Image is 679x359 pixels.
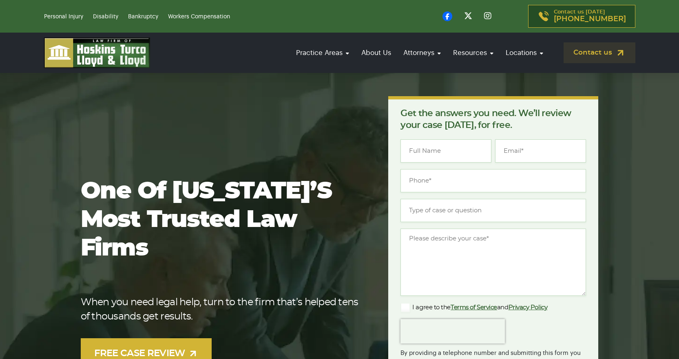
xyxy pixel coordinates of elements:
[81,295,363,324] p: When you need legal help, turn to the firm that’s helped tens of thousands get results.
[128,14,158,20] a: Bankruptcy
[554,15,626,23] span: [PHONE_NUMBER]
[81,177,363,263] h1: One of [US_STATE]’s most trusted law firms
[528,5,635,28] a: Contact us [DATE][PHONE_NUMBER]
[399,41,445,64] a: Attorneys
[168,14,230,20] a: Workers Compensation
[449,41,498,64] a: Resources
[509,304,548,311] a: Privacy Policy
[400,199,586,222] input: Type of case or question
[400,303,547,313] label: I agree to the and
[44,37,150,68] img: logo
[292,41,353,64] a: Practice Areas
[495,139,586,163] input: Email*
[44,14,83,20] a: Personal Injury
[400,139,491,163] input: Full Name
[93,14,118,20] a: Disability
[502,41,547,64] a: Locations
[554,9,626,23] p: Contact us [DATE]
[400,108,586,131] p: Get the answers you need. We’ll review your case [DATE], for free.
[451,304,497,311] a: Terms of Service
[564,42,635,63] a: Contact us
[400,319,505,344] iframe: reCAPTCHA
[400,169,586,192] input: Phone*
[357,41,395,64] a: About Us
[188,348,198,359] img: arrow-up-right-light.svg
